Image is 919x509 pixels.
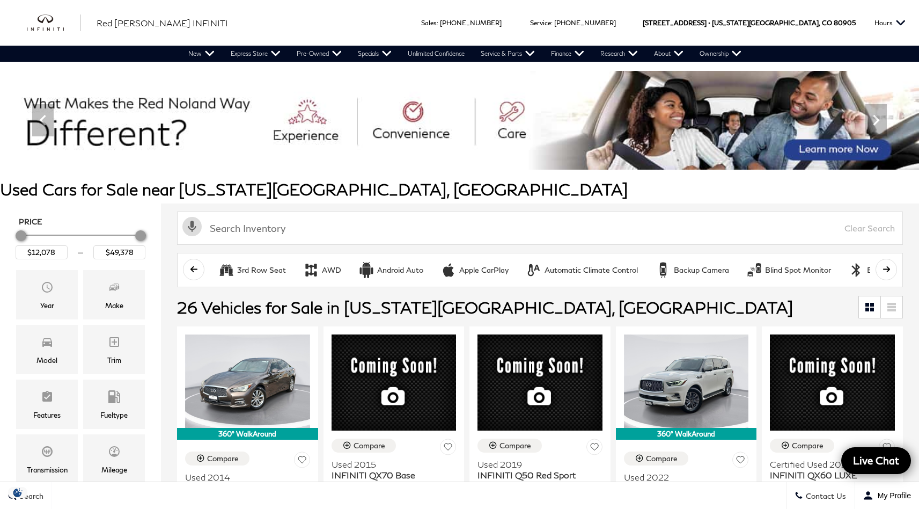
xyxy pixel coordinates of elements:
[459,265,509,275] div: Apple CarPlay
[185,472,302,483] span: Used 2014
[36,354,57,366] div: Model
[400,46,473,62] a: Unlimited Confidence
[473,46,543,62] a: Service & Parts
[499,441,531,450] div: Compare
[477,150,488,161] span: Go to slide 4
[185,472,310,493] a: Used 2014INFINITI Q50 Premium
[223,46,289,62] a: Express Store
[101,464,127,476] div: Mileage
[624,335,749,428] img: 2022 INFINITI QX80 LUXE
[105,300,123,311] div: Make
[624,452,688,466] button: Compare Vehicle
[842,259,908,281] button: BluetoothBluetooth
[237,265,286,275] div: 3rd Row Seat
[848,454,905,467] span: Live Chat
[83,434,145,484] div: MileageMileage
[435,259,514,281] button: Apple CarPlayApple CarPlay
[358,262,374,278] div: Android Auto
[350,46,400,62] a: Specials
[180,46,223,62] a: New
[865,104,887,136] div: Next
[848,262,864,278] div: Bluetooth
[41,278,54,300] span: Year
[332,439,396,453] button: Compare Vehicle
[646,46,692,62] a: About
[421,19,437,27] span: Sales
[294,452,310,471] button: Save Vehicle
[41,388,54,409] span: Features
[33,409,61,421] div: Features
[332,459,457,481] a: Used 2015INFINITI QX70 Base
[5,487,30,498] img: Opt-Out Icon
[185,452,249,466] button: Compare Vehicle
[41,333,54,354] span: Model
[32,104,54,136] div: Previous
[16,230,26,241] div: Minimum Price
[93,245,145,259] input: Maximum
[177,297,793,317] span: 26 Vehicles for Sale in [US_STATE][GEOGRAPHIC_DATA], [GEOGRAPHIC_DATA]
[477,439,542,453] button: Compare Vehicle
[97,18,228,28] span: Red [PERSON_NAME] INFINITI
[97,17,228,30] a: Red [PERSON_NAME] INFINITI
[180,46,749,62] nav: Main Navigation
[212,259,292,281] button: 3rd Row Seat3rd Row Seat
[530,19,551,27] span: Service
[332,470,449,481] span: INFINITI QX70 Base
[182,217,202,236] svg: Click to toggle on voice search
[740,259,837,281] button: Blind Spot MonitorBlind Spot Monitor
[41,442,54,464] span: Transmission
[440,262,457,278] div: Apple CarPlay
[27,14,80,32] a: infiniti
[440,19,502,27] a: [PHONE_NUMBER]
[107,354,121,366] div: Trim
[100,409,128,421] div: Fueltype
[624,472,749,493] a: Used 2022INFINITI QX80 LUXE
[792,441,824,450] div: Compare
[177,428,318,440] div: 360° WalkAround
[183,259,204,280] button: scroll left
[5,487,30,498] section: Click to Open Cookie Consent Modal
[616,428,757,440] div: 360° WalkAround
[108,442,121,464] span: Mileage
[16,270,78,319] div: YearYear
[108,388,121,409] span: Fueltype
[447,150,458,161] span: Go to slide 2
[477,459,594,470] span: Used 2019
[303,262,319,278] div: AWD
[289,46,350,62] a: Pre-Owned
[770,439,834,453] button: Compare Vehicle
[440,439,456,459] button: Save Vehicle
[554,19,616,27] a: [PHONE_NUMBER]
[16,380,78,429] div: FeaturesFeatures
[177,212,903,245] input: Search Inventory
[624,472,741,483] span: Used 2022
[83,380,145,429] div: FueltypeFueltype
[646,454,678,463] div: Compare
[674,265,729,275] div: Backup Camera
[135,230,146,241] div: Maximum Price
[873,491,911,500] span: My Profile
[352,259,429,281] button: Android AutoAndroid Auto
[643,19,856,27] a: [STREET_ADDRESS] • [US_STATE][GEOGRAPHIC_DATA], CO 80905
[322,265,341,275] div: AWD
[16,325,78,374] div: ModelModel
[83,325,145,374] div: TrimTrim
[83,270,145,319] div: MakeMake
[655,262,671,278] div: Backup Camera
[477,459,602,491] a: Used 2019INFINITI Q50 Red Sport 400
[332,335,457,431] img: 2015 INFINITI QX70 Base
[377,265,423,275] div: Android Auto
[879,439,895,459] button: Save Vehicle
[19,217,142,227] h5: Price
[526,262,542,278] div: Automatic Climate Control
[218,262,234,278] div: 3rd Row Seat
[207,454,239,463] div: Compare
[477,335,602,431] img: 2019 INFINITI Q50 Red Sport 400
[586,439,602,459] button: Save Vehicle
[592,46,646,62] a: Research
[520,259,644,281] button: Automatic Climate ControlAutomatic Climate Control
[27,464,68,476] div: Transmission
[354,441,385,450] div: Compare
[17,491,43,500] span: Search
[746,262,762,278] div: Blind Spot Monitor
